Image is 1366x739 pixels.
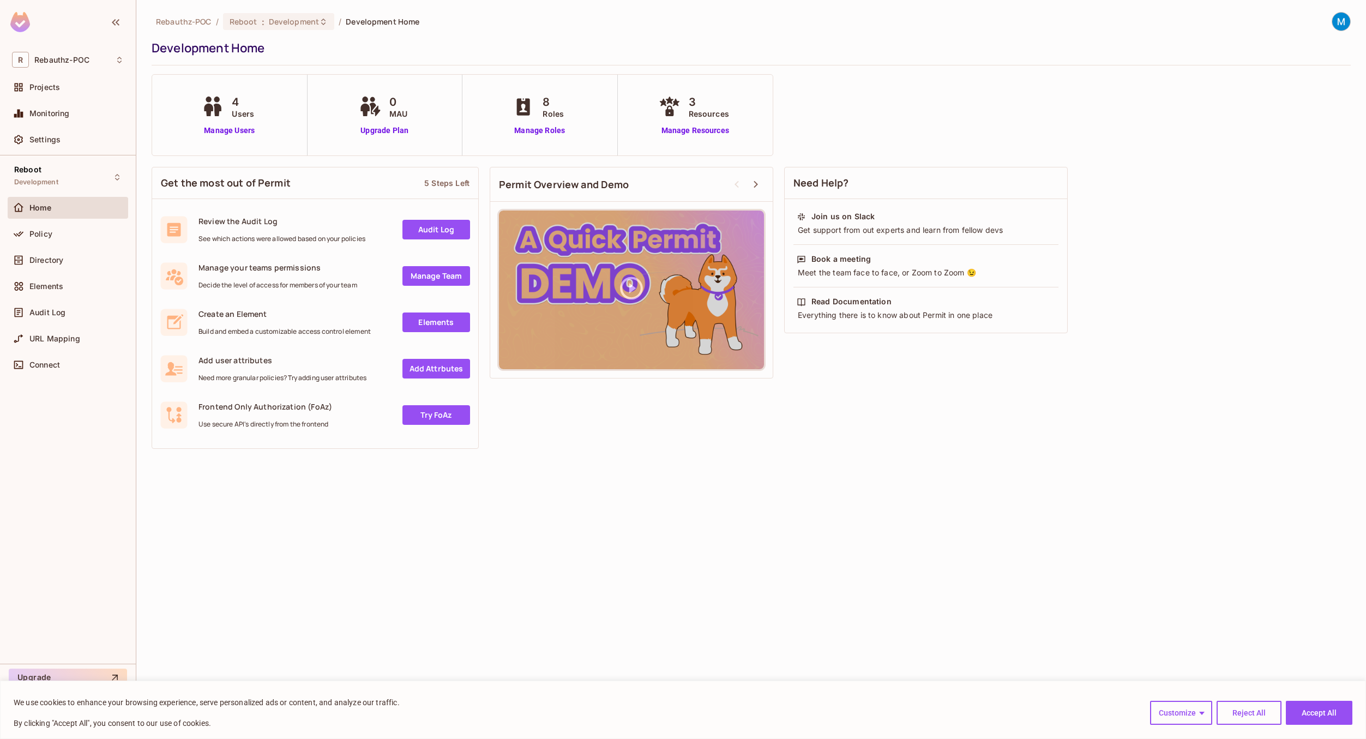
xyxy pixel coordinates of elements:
[689,94,729,110] span: 3
[811,296,892,307] div: Read Documentation
[29,109,70,118] span: Monitoring
[34,56,89,64] span: Workspace: Rebauthz-POC
[499,178,629,191] span: Permit Overview and Demo
[199,125,260,136] a: Manage Users
[198,420,332,429] span: Use secure API's directly from the frontend
[29,230,52,238] span: Policy
[402,220,470,239] a: Audit Log
[543,108,564,119] span: Roles
[232,108,254,119] span: Users
[198,309,371,319] span: Create an Element
[29,203,52,212] span: Home
[29,83,60,92] span: Projects
[402,313,470,332] a: Elements
[269,16,319,27] span: Development
[402,405,470,425] a: Try FoAz
[811,211,875,222] div: Join us on Slack
[12,52,29,68] span: R
[424,178,470,188] div: 5 Steps Left
[811,254,871,265] div: Book a meeting
[14,696,400,709] p: We use cookies to enhance your browsing experience, serve personalized ads or content, and analyz...
[10,12,30,32] img: SReyMgAAAABJRU5ErkJggg==
[232,94,254,110] span: 4
[402,359,470,378] a: Add Attrbutes
[198,235,365,243] span: See which actions were allowed based on your policies
[402,266,470,286] a: Manage Team
[230,16,257,27] span: Reboot
[261,17,265,26] span: :
[14,717,400,730] p: By clicking "Accept All", you consent to our use of cookies.
[29,135,61,144] span: Settings
[510,125,569,136] a: Manage Roles
[14,178,58,187] span: Development
[1332,13,1350,31] img: Maxim TNG
[797,310,1055,321] div: Everything there is to know about Permit in one place
[29,256,63,265] span: Directory
[346,16,419,27] span: Development Home
[152,40,1345,56] div: Development Home
[1286,701,1352,725] button: Accept All
[198,216,365,226] span: Review the Audit Log
[198,281,357,290] span: Decide the level of access for members of your team
[198,327,371,336] span: Build and embed a customizable access control element
[389,94,407,110] span: 0
[198,374,366,382] span: Need more granular policies? Try adding user attributes
[198,355,366,365] span: Add user attributes
[797,267,1055,278] div: Meet the team face to face, or Zoom to Zoom 😉
[389,108,407,119] span: MAU
[793,176,849,190] span: Need Help?
[198,401,332,412] span: Frontend Only Authorization (FoAz)
[339,16,341,27] li: /
[161,176,291,190] span: Get the most out of Permit
[198,262,357,273] span: Manage your teams permissions
[156,16,212,27] span: the active workspace
[797,225,1055,236] div: Get support from out experts and learn from fellow devs
[357,125,413,136] a: Upgrade Plan
[689,108,729,119] span: Resources
[9,669,127,686] button: Upgrade
[216,16,219,27] li: /
[14,165,41,174] span: Reboot
[29,361,60,369] span: Connect
[29,334,80,343] span: URL Mapping
[1217,701,1281,725] button: Reject All
[29,308,65,317] span: Audit Log
[656,125,735,136] a: Manage Resources
[29,282,63,291] span: Elements
[1150,701,1212,725] button: Customize
[543,94,564,110] span: 8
